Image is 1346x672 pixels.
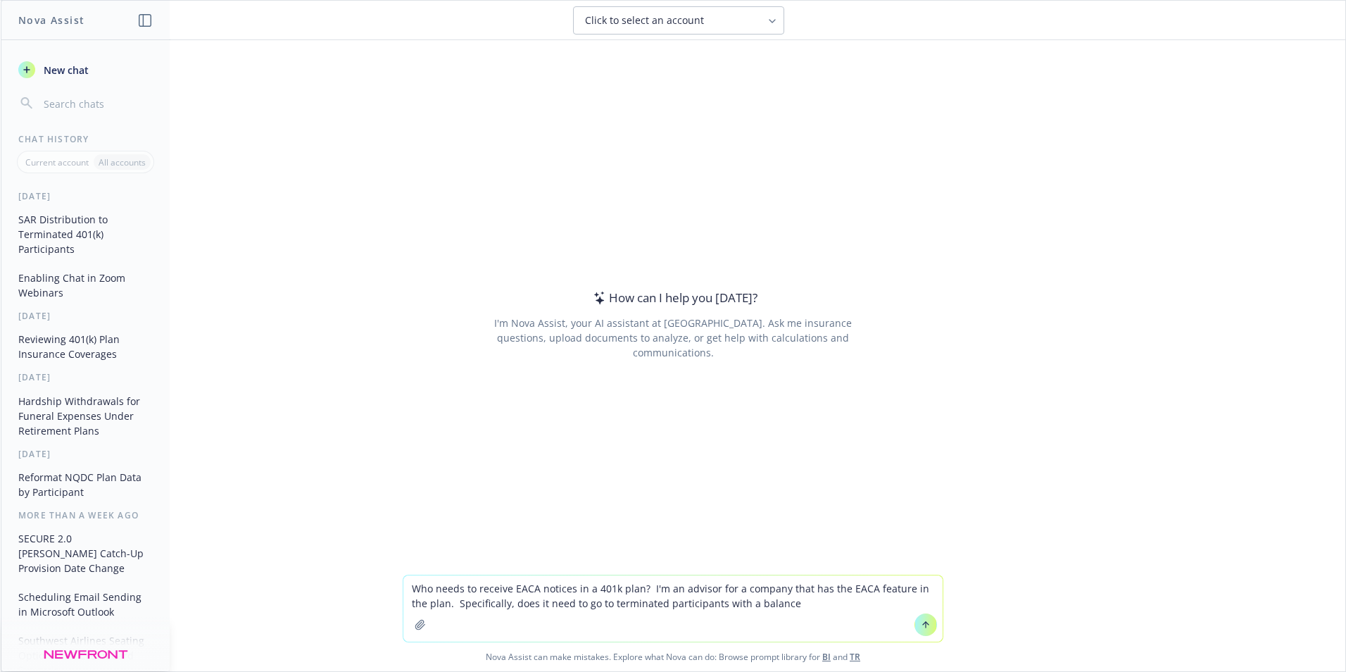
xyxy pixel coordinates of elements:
[1,133,170,145] div: Chat History
[1,190,170,202] div: [DATE]
[13,527,158,580] button: SECURE 2.0 [PERSON_NAME] Catch-Up Provision Date Change
[41,94,153,113] input: Search chats
[573,6,784,35] button: Click to select an account
[13,208,158,261] button: SAR Distribution to Terminated 401(k) Participants
[41,63,89,77] span: New chat
[1,448,170,460] div: [DATE]
[13,328,158,366] button: Reviewing 401(k) Plan Insurance Coverages
[403,575,943,642] textarea: Who needs to receive EACA notices in a 401k plan? I'm an advisor for a company that has the EACA ...
[13,585,158,623] button: Scheduling Email Sending in Microsoft Outlook
[99,156,146,168] p: All accounts
[1,371,170,383] div: [DATE]
[850,651,860,663] a: TR
[18,13,84,27] h1: Nova Assist
[589,289,757,307] div: How can I help you [DATE]?
[13,266,158,304] button: Enabling Chat in Zoom Webinars
[474,316,871,360] div: I'm Nova Assist, your AI assistant at [GEOGRAPHIC_DATA]. Ask me insurance questions, upload docum...
[822,651,831,663] a: BI
[25,156,89,168] p: Current account
[585,13,704,27] span: Click to select an account
[1,509,170,521] div: More than a week ago
[13,466,158,504] button: Reformat NQDC Plan Data by Participant
[6,642,1340,671] span: Nova Assist can make mistakes. Explore what Nova can do: Browse prompt library for and
[13,57,158,82] button: New chat
[1,310,170,322] div: [DATE]
[13,390,158,442] button: Hardship Withdrawals for Funeral Expenses Under Retirement Plans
